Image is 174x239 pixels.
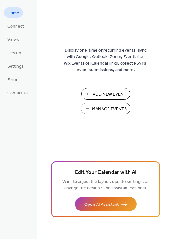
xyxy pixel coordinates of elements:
span: Want to adjust the layout, update settings, or change the design? The assistant can help. [62,178,149,192]
span: Views [7,37,19,43]
span: Display one-time or recurring events, sync with Google, Outlook, Zoom, Eventbrite, Wix Events or ... [64,47,148,73]
span: Add New Event [93,91,126,98]
span: Home [7,10,19,16]
a: Contact Us [4,88,32,98]
a: Views [4,34,23,44]
span: Open AI Assistant [84,201,119,208]
a: Form [4,74,21,84]
button: Add New Event [81,88,130,100]
span: Manage Events [92,106,127,112]
button: Manage Events [81,103,130,114]
button: Open AI Assistant [75,197,137,211]
a: Home [4,7,23,18]
span: Edit Your Calendar with AI [75,168,137,177]
a: Design [4,47,25,58]
a: Connect [4,21,28,31]
a: Settings [4,61,27,71]
span: Design [7,50,21,56]
span: Form [7,77,17,83]
span: Settings [7,63,24,70]
span: Contact Us [7,90,29,97]
span: Connect [7,23,24,30]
